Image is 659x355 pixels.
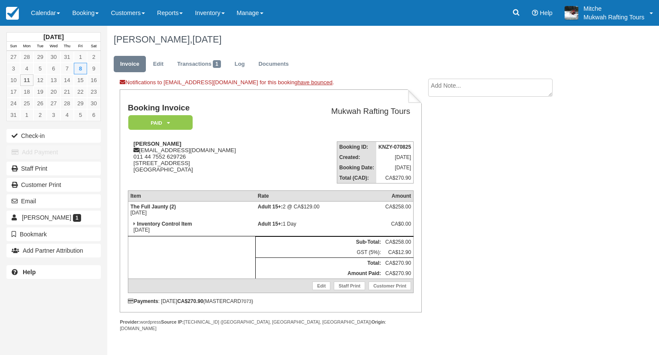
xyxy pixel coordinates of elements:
[128,219,255,236] td: [DATE]
[87,42,100,51] th: Sat
[312,282,330,290] a: Edit
[213,60,221,68] span: 1
[532,10,538,16] i: Help
[137,221,192,227] strong: Inventory Control Item
[252,56,295,73] a: Documents
[20,86,33,98] a: 18
[114,56,146,73] a: Invoice
[256,268,383,279] th: Amount Paid:
[228,56,251,73] a: Log
[258,204,283,210] strong: Adult 15+
[6,194,101,208] button: Email
[47,109,60,121] a: 3
[376,152,414,162] td: [DATE]
[337,152,376,162] th: Created:
[383,258,414,269] td: CA$270.90
[60,63,74,74] a: 7
[74,86,87,98] a: 22
[133,141,181,147] strong: [PERSON_NAME]
[258,221,283,227] strong: Adult 15+
[60,86,74,98] a: 21
[74,74,87,86] a: 15
[383,247,414,258] td: CA$12.90
[7,51,20,63] a: 27
[369,282,411,290] a: Customer Print
[43,34,63,40] strong: [DATE]
[20,74,33,86] a: 11
[372,319,385,324] strong: Origin
[128,191,255,202] th: Item
[60,109,74,121] a: 4
[120,79,421,89] div: Notifications to [EMAIL_ADDRESS][DOMAIN_NAME] for this booking .
[337,173,376,184] th: Total (CAD):
[7,109,20,121] a: 31
[47,51,60,63] a: 30
[33,63,47,74] a: 5
[74,63,87,74] a: 8
[33,109,47,121] a: 2
[7,74,20,86] a: 10
[74,51,87,63] a: 1
[73,214,81,222] span: 1
[256,202,383,219] td: 2 @ CA$129.00
[33,98,47,109] a: 26
[540,9,553,16] span: Help
[60,51,74,63] a: 31
[128,115,190,131] a: Paid
[87,86,100,98] a: 23
[20,42,33,51] th: Mon
[256,191,383,202] th: Rate
[256,237,383,248] th: Sub-Total:
[161,319,184,324] strong: Source IP:
[297,79,333,86] a: have bounced
[6,265,101,279] a: Help
[6,227,101,241] button: Bookmark
[7,98,20,109] a: 24
[7,86,20,98] a: 17
[583,13,644,21] p: Mukwah Rafting Tours
[87,51,100,63] a: 2
[60,98,74,109] a: 28
[23,269,36,275] b: Help
[87,98,100,109] a: 30
[171,56,227,73] a: Transactions1
[120,319,140,324] strong: Provider:
[33,86,47,98] a: 19
[376,162,414,173] td: [DATE]
[147,56,170,73] a: Edit
[20,63,33,74] a: 4
[383,237,414,248] td: CA$258.00
[6,145,101,159] button: Add Payment
[87,63,100,74] a: 9
[120,319,421,332] div: wordpress [TECHNICAL_ID] ([GEOGRAPHIC_DATA], [GEOGRAPHIC_DATA], [GEOGRAPHIC_DATA]) : [DOMAIN_NAME]
[192,34,221,45] span: [DATE]
[385,221,411,234] div: CA$0.00
[6,162,101,175] a: Staff Print
[241,299,251,304] small: 7073
[33,51,47,63] a: 29
[290,107,410,116] h2: Mukwah Rafting Tours
[74,98,87,109] a: 29
[7,42,20,51] th: Sun
[60,42,74,51] th: Thu
[6,7,19,20] img: checkfront-main-nav-mini-logo.png
[376,173,414,184] td: CA$270.90
[130,204,176,210] strong: The Full Jaunty (2)
[378,144,411,150] strong: KNZY-070825
[128,298,158,304] strong: Payments
[20,98,33,109] a: 25
[383,191,414,202] th: Amount
[33,42,47,51] th: Tue
[22,214,71,221] span: [PERSON_NAME]
[565,6,578,20] img: A1
[128,115,193,130] em: Paid
[47,63,60,74] a: 6
[256,258,383,269] th: Total:
[20,109,33,121] a: 1
[87,109,100,121] a: 6
[6,211,101,224] a: [PERSON_NAME] 1
[256,247,383,258] td: GST (5%):
[6,178,101,192] a: Customer Print
[87,74,100,86] a: 16
[74,109,87,121] a: 5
